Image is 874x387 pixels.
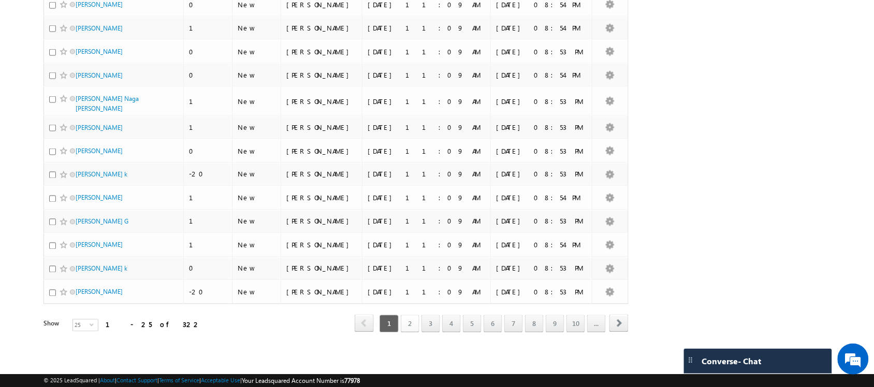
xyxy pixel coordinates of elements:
[54,54,174,68] div: Chat with us now
[238,23,276,33] div: New
[76,265,127,273] a: [PERSON_NAME] k
[238,123,276,132] div: New
[286,264,357,273] div: [PERSON_NAME]
[484,315,502,333] a: 6
[286,123,357,132] div: [PERSON_NAME]
[90,322,98,327] span: select
[242,377,360,384] span: Your Leadsquared Account Number is
[368,241,486,250] div: [DATE] 11:09 AM
[189,193,227,203] div: 1
[238,97,276,106] div: New
[238,170,276,179] div: New
[238,217,276,226] div: New
[496,47,587,56] div: [DATE] 08:53 PM
[421,315,440,333] a: 3
[368,97,486,106] div: [DATE] 11:09 AM
[286,217,357,226] div: [PERSON_NAME]
[238,70,276,80] div: New
[189,264,227,273] div: 0
[463,315,482,333] a: 5
[76,241,123,249] a: [PERSON_NAME]
[286,23,357,33] div: [PERSON_NAME]
[368,217,486,226] div: [DATE] 11:09 AM
[286,193,357,203] div: [PERSON_NAME]
[702,356,762,366] span: Converse - Chat
[238,193,276,203] div: New
[344,377,360,384] span: 77978
[442,315,461,333] a: 4
[106,319,201,331] div: 1 - 25 of 322
[286,241,357,250] div: [PERSON_NAME]
[496,146,587,156] div: [DATE] 08:53 PM
[368,23,486,33] div: [DATE] 11:09 AM
[76,171,127,178] a: [PERSON_NAME] k
[76,24,123,32] a: [PERSON_NAME]
[496,217,587,226] div: [DATE] 08:53 PM
[401,315,419,333] a: 2
[286,288,357,297] div: [PERSON_NAME]
[355,315,374,332] span: prev
[76,194,123,202] a: [PERSON_NAME]
[238,264,276,273] div: New
[238,241,276,250] div: New
[189,23,227,33] div: 1
[189,170,227,179] div: -20
[73,320,90,331] span: 25
[496,23,587,33] div: [DATE] 08:54 PM
[496,241,587,250] div: [DATE] 08:54 PM
[380,315,399,333] span: 1
[286,47,357,56] div: [PERSON_NAME]
[76,288,123,296] a: [PERSON_NAME]
[76,147,123,155] a: [PERSON_NAME]
[496,193,587,203] div: [DATE] 08:54 PM
[587,315,606,333] a: ...
[496,97,587,106] div: [DATE] 08:53 PM
[189,241,227,250] div: 1
[368,70,486,80] div: [DATE] 11:09 AM
[76,218,128,226] a: [PERSON_NAME] G
[566,315,585,333] a: 10
[609,316,629,332] a: next
[368,170,486,179] div: [DATE] 11:09 AM
[43,376,360,385] span: © 2025 LeadSquared | | | | |
[13,96,189,296] textarea: Type your message and hit 'Enter'
[687,356,695,364] img: carter-drag
[368,193,486,203] div: [DATE] 11:09 AM
[286,70,357,80] div: [PERSON_NAME]
[238,146,276,156] div: New
[76,71,123,79] a: [PERSON_NAME]
[116,377,157,383] a: Contact Support
[189,97,227,106] div: 1
[76,124,123,131] a: [PERSON_NAME]
[368,288,486,297] div: [DATE] 11:09 AM
[189,47,227,56] div: 0
[368,123,486,132] div: [DATE] 11:09 AM
[238,288,276,297] div: New
[368,47,486,56] div: [DATE] 11:09 AM
[238,47,276,56] div: New
[496,70,587,80] div: [DATE] 08:54 PM
[525,315,544,333] a: 8
[189,70,227,80] div: 0
[355,316,374,332] a: prev
[189,288,227,297] div: -20
[76,95,139,112] a: [PERSON_NAME] Naga [PERSON_NAME]
[368,146,486,156] div: [DATE] 11:09 AM
[504,315,523,333] a: 7
[43,319,64,329] div: Show
[76,1,123,8] a: [PERSON_NAME]
[189,217,227,226] div: 1
[496,288,587,297] div: [DATE] 08:53 PM
[609,315,629,332] span: next
[159,377,199,383] a: Terms of Service
[141,305,188,319] em: Start Chat
[286,97,357,106] div: [PERSON_NAME]
[189,123,227,132] div: 1
[76,48,123,55] a: [PERSON_NAME]
[18,54,43,68] img: d_60004797649_company_0_60004797649
[286,170,357,179] div: [PERSON_NAME]
[496,264,587,273] div: [DATE] 08:53 PM
[368,264,486,273] div: [DATE] 11:09 AM
[100,377,115,383] a: About
[189,146,227,156] div: 0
